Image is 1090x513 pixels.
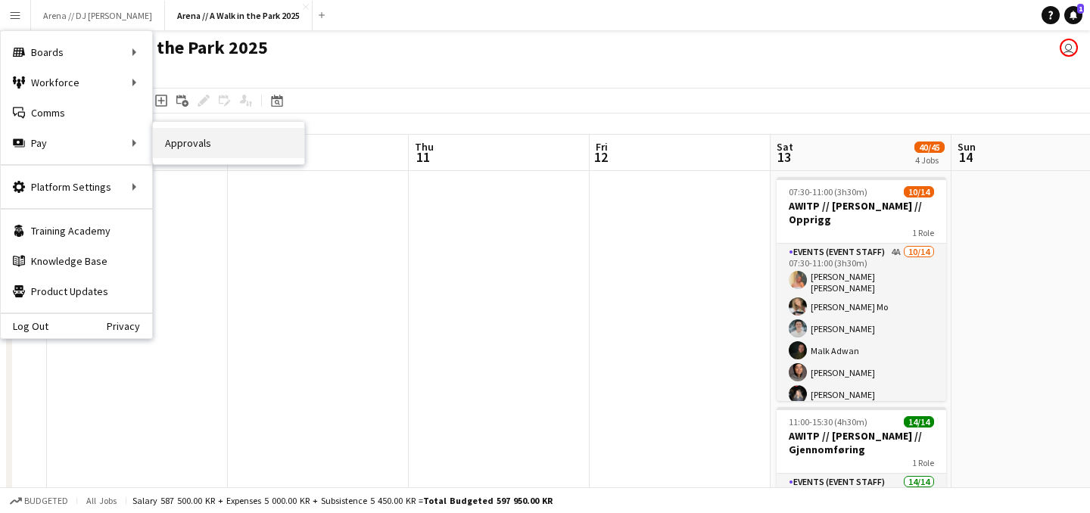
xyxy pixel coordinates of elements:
[8,493,70,509] button: Budgeted
[1,128,152,158] div: Pay
[83,495,120,506] span: All jobs
[1077,4,1084,14] span: 1
[789,416,867,427] span: 11:00-15:30 (4h30m)
[914,141,945,153] span: 40/45
[24,496,68,506] span: Budgeted
[777,199,946,226] h3: AWITP // [PERSON_NAME] // Opprigg
[1,37,152,67] div: Boards
[107,320,152,332] a: Privacy
[774,148,793,166] span: 13
[1,98,152,128] a: Comms
[31,1,165,30] button: Arena // DJ [PERSON_NAME]
[153,128,304,158] a: Approvals
[955,148,976,166] span: 14
[789,186,867,197] span: 07:30-11:00 (3h30m)
[1,276,152,306] a: Product Updates
[132,495,553,506] div: Salary 587 500.00 KR + Expenses 5 000.00 KR + Subsistence 5 450.00 KR =
[1,216,152,246] a: Training Academy
[777,429,946,456] h3: AWITP // [PERSON_NAME] // Gjennomføring
[593,148,608,166] span: 12
[777,140,793,154] span: Sat
[1,67,152,98] div: Workforce
[596,140,608,154] span: Fri
[777,177,946,401] app-job-card: 07:30-11:00 (3h30m)10/14AWITP // [PERSON_NAME] // Opprigg1 RoleEvents (Event Staff)4A10/1407:30-1...
[1064,6,1082,24] a: 1
[912,227,934,238] span: 1 Role
[415,140,434,154] span: Thu
[1,320,48,332] a: Log Out
[413,148,434,166] span: 11
[423,495,553,506] span: Total Budgeted 597 950.00 KR
[1,246,152,276] a: Knowledge Base
[904,416,934,427] span: 14/14
[904,186,934,197] span: 10/14
[1060,39,1078,57] app-user-avatar: Viktoria Svenskerud
[912,457,934,468] span: 1 Role
[165,1,313,30] button: Arena // A Walk in the Park 2025
[915,154,944,166] div: 4 Jobs
[958,140,976,154] span: Sun
[1,172,152,202] div: Platform Settings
